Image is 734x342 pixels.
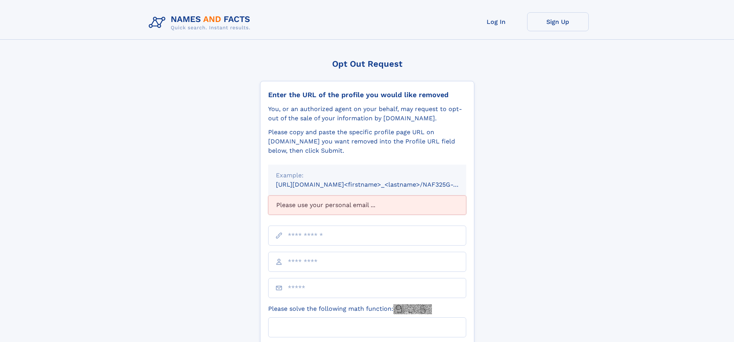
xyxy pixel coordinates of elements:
small: [URL][DOMAIN_NAME]<firstname>_<lastname>/NAF325G-xxxxxxxx [276,181,481,188]
a: Log In [465,12,527,31]
label: Please solve the following math function: [268,304,432,314]
div: Example: [276,171,459,180]
img: Logo Names and Facts [146,12,257,33]
div: Opt Out Request [260,59,474,69]
div: Please copy and paste the specific profile page URL on [DOMAIN_NAME] you want removed into the Pr... [268,128,466,155]
div: You, or an authorized agent on your behalf, may request to opt-out of the sale of your informatio... [268,104,466,123]
a: Sign Up [527,12,589,31]
div: Enter the URL of the profile you would like removed [268,91,466,99]
div: Please use your personal email ... [268,195,466,215]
